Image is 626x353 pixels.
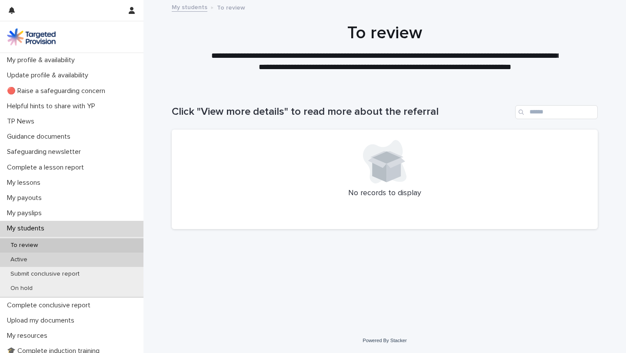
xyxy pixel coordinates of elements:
p: Upload my documents [3,316,81,325]
p: My profile & availability [3,56,82,64]
input: Search [515,105,598,119]
p: My payouts [3,194,49,202]
p: Active [3,256,34,263]
p: My payslips [3,209,49,217]
a: Powered By Stacker [363,338,406,343]
p: Submit conclusive report [3,270,87,278]
p: To review [3,242,45,249]
p: Helpful hints to share with YP [3,102,102,110]
p: On hold [3,285,40,292]
p: Safeguarding newsletter [3,148,88,156]
p: 🔴 Raise a safeguarding concern [3,87,112,95]
p: No records to display [182,189,587,198]
p: My lessons [3,179,47,187]
p: To review [217,2,245,12]
h1: Click "View more details" to read more about the referral [172,106,512,118]
p: Guidance documents [3,133,77,141]
h1: To review [172,23,598,43]
img: M5nRWzHhSzIhMunXDL62 [7,28,56,46]
p: Update profile & availability [3,71,95,80]
p: My students [3,224,51,233]
a: My students [172,2,207,12]
p: Complete conclusive report [3,301,97,310]
p: Complete a lesson report [3,163,91,172]
p: TP News [3,117,41,126]
p: My resources [3,332,54,340]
